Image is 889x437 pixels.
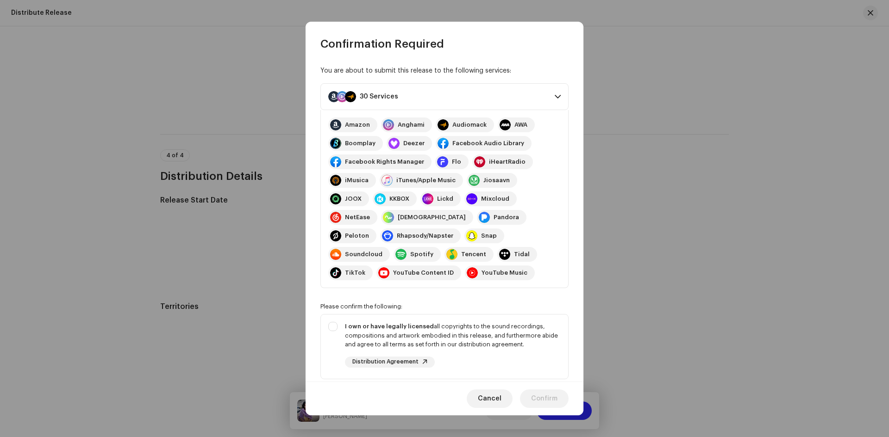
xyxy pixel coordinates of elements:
div: [DEMOGRAPHIC_DATA] [398,214,466,221]
div: Anghami [398,121,425,129]
span: Cancel [478,389,501,408]
div: Audiomack [452,121,487,129]
div: Boomplay [345,140,376,147]
span: Confirm [531,389,557,408]
div: iMusica [345,177,369,184]
div: KKBOX [389,195,409,203]
div: Please confirm the following: [320,303,569,310]
div: iHeartRadio [489,158,526,166]
div: all copyrights to the sound recordings, compositions and artwork embodied in this release, and fu... [345,322,561,349]
div: Facebook Rights Manager [345,158,424,166]
div: Jiosaavn [483,177,510,184]
span: Confirmation Required [320,37,444,51]
div: Pandora [494,214,519,221]
div: Rhapsody/Napster [397,232,453,240]
div: Flo [452,158,461,166]
div: AWA [514,121,527,129]
div: TikTok [345,269,365,277]
div: 30 Services [360,93,398,100]
div: YouTube Content ID [393,269,454,277]
div: NetEase [345,214,370,221]
button: Confirm [520,389,569,408]
p-accordion-content: 30 Services [320,110,569,288]
p-accordion-header: 30 Services [320,83,569,110]
div: Mixcloud [481,195,509,203]
div: JOOX [345,195,362,203]
div: Amazon [345,121,370,129]
div: Peloton [345,232,369,240]
div: iTunes/Apple Music [396,177,456,184]
div: Tencent [461,251,486,258]
span: Distribution Agreement [352,359,419,365]
div: Soundcloud [345,251,382,258]
div: Lickd [437,195,453,203]
p-togglebutton: I own or have legally licensedall copyrights to the sound recordings, compositions and artwork em... [320,314,569,379]
strong: I own or have legally licensed [345,323,434,329]
div: YouTube Music [482,269,527,277]
button: Cancel [467,389,513,408]
div: Tidal [514,251,530,258]
div: Deezer [403,140,425,147]
div: Facebook Audio Library [452,140,524,147]
div: You are about to submit this release to the following services: [320,66,569,76]
div: Snap [481,232,497,240]
div: Spotify [410,251,433,258]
